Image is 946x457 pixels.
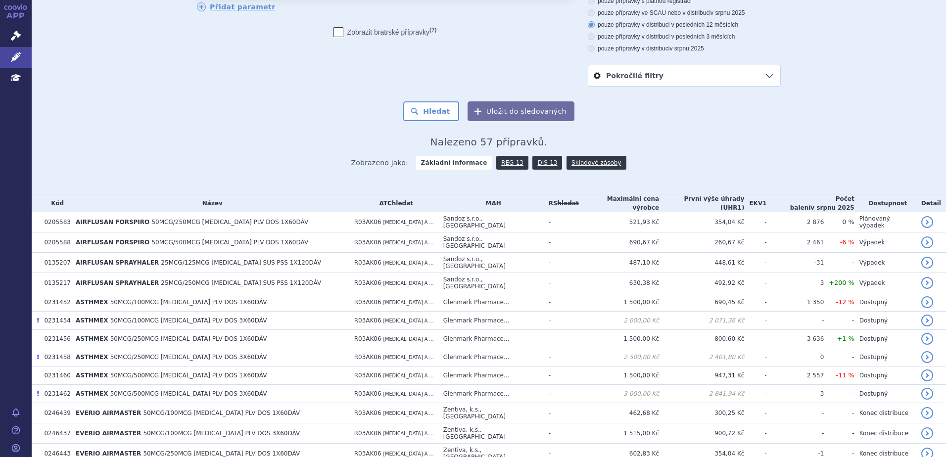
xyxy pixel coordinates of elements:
td: Konec distribuce [854,423,916,444]
span: -11 % [836,371,854,379]
span: 50MCG/100MCG [MEDICAL_DATA] PLV DOS 3X60DÁV [110,317,267,324]
td: Plánovaný výpadek [854,212,916,232]
td: Zentiva, k.s., [GEOGRAPHIC_DATA] [438,403,544,423]
span: [MEDICAL_DATA] A ... [383,300,433,305]
a: detail [921,427,933,439]
button: Uložit do sledovaných [468,101,574,121]
a: Přidat parametr [197,2,276,11]
td: - [744,403,766,423]
td: - [544,232,579,253]
td: - [744,293,766,312]
td: - [544,312,579,330]
span: EVERIO AIRMASTER [76,450,141,457]
td: 448,61 Kč [659,253,744,273]
td: - [544,330,579,348]
td: 900,72 Kč [659,423,744,444]
a: detail [921,296,933,308]
th: Detail [916,194,946,212]
span: [MEDICAL_DATA] A ... [383,431,433,436]
td: - [544,212,579,232]
td: Glenmark Pharmace... [438,348,544,366]
span: [MEDICAL_DATA] A ... [383,280,433,286]
td: - [544,348,579,366]
td: - [544,403,579,423]
a: detail [921,236,933,248]
a: detail [921,351,933,363]
th: Dostupnost [854,194,916,212]
span: 50MCG/100MCG [MEDICAL_DATA] PLV DOS 3X60DÁV [143,430,300,437]
td: 2 500,00 Kč [579,348,659,366]
td: 3 [767,385,824,403]
td: 0231460 [39,366,70,385]
td: Sandoz s.r.o., [GEOGRAPHIC_DATA] [438,212,544,232]
td: - [824,423,854,444]
td: 0231454 [39,312,70,330]
td: Výpadek [854,253,916,273]
span: [MEDICAL_DATA] A ... [383,373,433,378]
span: v srpnu 2025 [710,9,745,16]
td: 521,93 Kč [579,212,659,232]
th: RS [544,194,579,212]
span: AIRFLUSAN SPRAYHALER [76,259,159,266]
td: 3 000,00 Kč [579,385,659,403]
a: detail [921,369,933,381]
td: 690,45 Kč [659,293,744,312]
th: EKV1 [744,194,766,212]
td: Dostupný [854,330,916,348]
td: 1 500,00 Kč [579,293,659,312]
a: DIS-13 [532,156,562,170]
td: 2 557 [767,366,824,385]
th: Kód [39,194,70,212]
td: 260,67 Kč [659,232,744,253]
span: [MEDICAL_DATA] A ... [383,220,433,225]
td: Konec distribuce [854,403,916,423]
td: 0135207 [39,253,70,273]
td: 2 401,80 Kč [659,348,744,366]
td: 0246437 [39,423,70,444]
span: +200 % [829,279,854,286]
td: Dostupný [854,348,916,366]
th: MAH [438,194,544,212]
span: ASTHMEX [76,335,108,342]
a: detail [921,333,933,345]
td: - [824,253,854,273]
span: R03AK06 [354,372,381,379]
td: 354,04 Kč [659,212,744,232]
a: Pokročilé filtry [588,65,780,86]
span: 50MCG/100MCG [MEDICAL_DATA] PLV DOS 1X60DÁV [143,410,300,416]
td: Zentiva, k.s., [GEOGRAPHIC_DATA] [438,423,544,444]
span: v srpnu 2025 [810,204,854,211]
td: 1 500,00 Kč [579,366,659,385]
td: - [544,273,579,293]
td: Glenmark Pharmace... [438,312,544,330]
td: 630,38 Kč [579,273,659,293]
span: ASTHMEX [76,390,108,397]
span: Nalezeno 57 přípravků. [430,136,548,148]
td: - [744,273,766,293]
a: Skladové zásoby [567,156,626,170]
span: Poslední data tohoto produktu jsou ze SCAU platného k 01.04.2025. [37,390,39,397]
a: detail [921,257,933,269]
td: - [824,312,854,330]
td: 2 461 [767,232,824,253]
span: R03AK06 [354,335,381,342]
span: R03AK06 [354,354,381,361]
td: - [744,312,766,330]
span: ASTHMEX [76,354,108,361]
td: Sandoz s.r.o., [GEOGRAPHIC_DATA] [438,232,544,253]
th: ATC [349,194,438,212]
span: R03AK06 [354,390,381,397]
td: Dostupný [854,312,916,330]
span: 50MCG/500MCG [MEDICAL_DATA] PLV DOS 1X60DÁV [110,372,267,379]
td: 3 636 [767,330,824,348]
label: Zobrazit bratrské přípravky [333,27,437,37]
td: 0231456 [39,330,70,348]
td: 0231452 [39,293,70,312]
del: hledat [558,200,579,207]
a: vyhledávání neobsahuje žádnou platnou referenční skupinu [558,200,579,207]
td: Glenmark Pharmace... [438,293,544,312]
td: 487,10 Kč [579,253,659,273]
span: EVERIO AIRMASTER [76,410,141,416]
label: pouze přípravky v distribuci v posledních 3 měsících [588,33,781,41]
span: [MEDICAL_DATA] A ... [383,336,433,342]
